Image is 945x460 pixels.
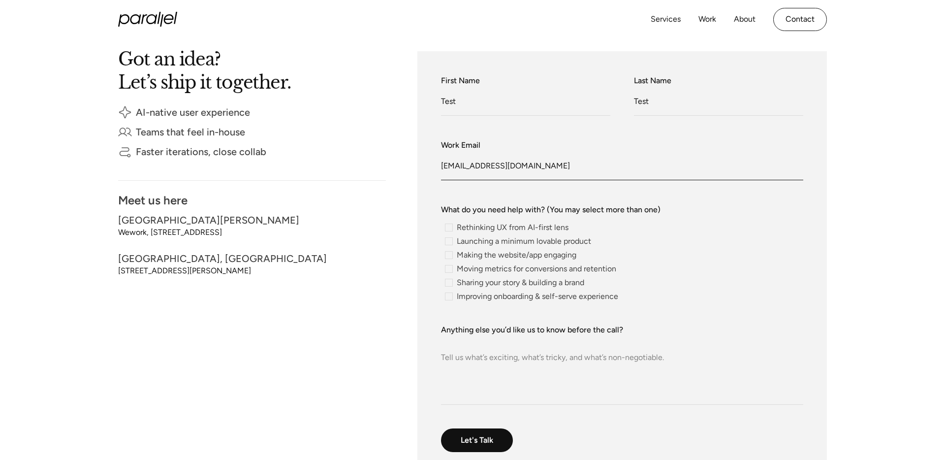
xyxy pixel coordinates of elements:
[651,12,681,27] a: Services
[441,139,803,151] label: Work Email
[634,75,803,87] label: Last Name
[118,197,386,205] div: Meet us here
[118,268,327,274] div: [STREET_ADDRESS][PERSON_NAME]
[136,128,245,135] div: Teams that feel in-house
[698,12,716,27] a: Work
[118,230,299,235] div: Wework, [STREET_ADDRESS]
[441,75,610,87] label: First Name
[634,89,803,116] input: Enter your last name
[118,217,299,224] div: [GEOGRAPHIC_DATA][PERSON_NAME]
[441,428,513,452] input: Let's Talk
[136,148,266,155] div: Faster iterations, close collab
[441,324,803,336] label: Anything else you’d like us to know before the call?
[441,204,803,216] label: What do you need help with? (You may select more than one)
[118,51,374,89] h2: Got an idea? Let’s ship it together.
[118,255,327,262] div: [GEOGRAPHIC_DATA], [GEOGRAPHIC_DATA]
[136,108,250,115] div: AI-native user experience
[773,8,827,31] a: Contact
[734,12,756,27] a: About
[441,153,803,180] input: Enter your work email
[441,89,610,116] input: Enter your first name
